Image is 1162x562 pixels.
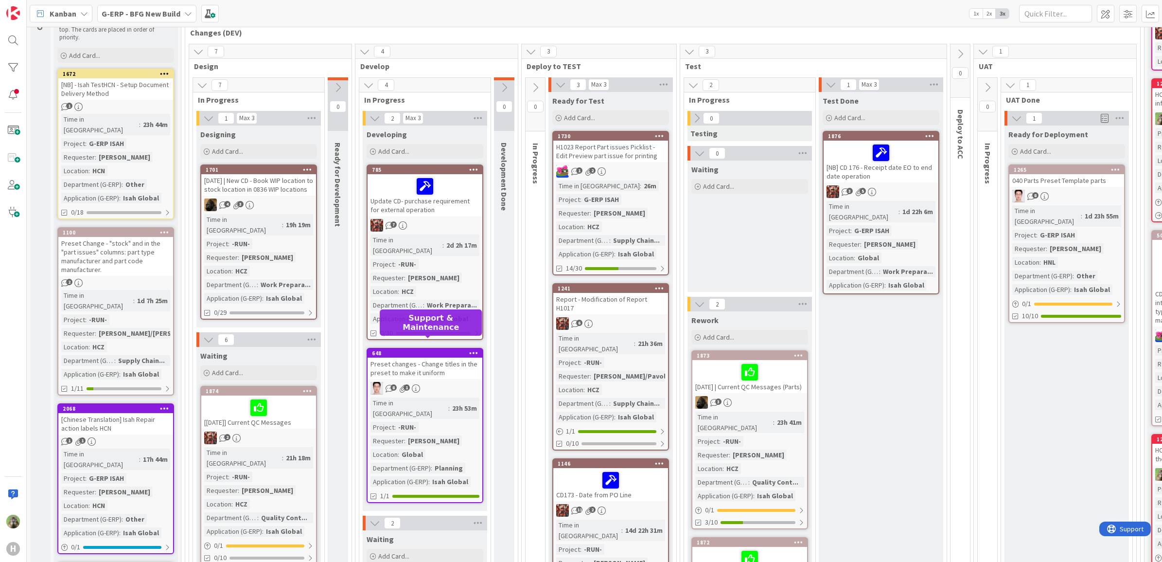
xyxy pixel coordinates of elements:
div: Max 3 [862,82,877,87]
span: 6 [218,334,234,345]
span: : [257,279,258,290]
span: 2 [709,298,725,310]
div: Location [61,165,88,176]
span: : [879,266,880,277]
span: : [394,259,396,270]
div: Isah Global [886,280,927,290]
div: Max 3 [405,116,421,121]
div: -RUN- [229,238,252,249]
div: Department (G-ERP) [370,300,423,310]
span: Rework [691,315,719,325]
span: : [640,181,641,191]
p: When pulling new cards, please start at the top. The cards are placed in order of priority. [59,18,172,41]
div: 1701 [201,165,316,174]
div: JK [824,185,938,198]
div: 1265 [1009,165,1124,174]
div: Department (G-ERP) [204,279,257,290]
span: Support [20,1,44,13]
span: 8 [1032,192,1039,199]
span: 0 [952,67,968,79]
div: Work Prepara... [880,266,935,277]
div: Location [1012,257,1039,268]
div: Project [204,238,228,249]
span: 7 [211,79,228,91]
div: 2068[Chinese Translation] Isah Repair action labels HCN [58,404,173,435]
span: 1 [1020,79,1036,91]
span: 8 [390,384,397,391]
div: [PERSON_NAME] [405,272,462,283]
h5: Support & Maintenance [384,313,478,332]
div: 0/1 [692,504,807,516]
img: Visit kanbanzone.com [6,6,20,20]
div: [NB] - Isah TestHCN - Setup Document Delivery Method [58,78,173,100]
div: [PERSON_NAME]/Pavol... [591,371,674,381]
div: Global [855,253,881,263]
div: Project [827,225,850,236]
span: : [88,342,90,352]
span: 4 [374,46,390,57]
input: Quick Filter... [1019,5,1092,22]
div: Time in [GEOGRAPHIC_DATA] [556,333,634,354]
span: In Progress [531,143,541,184]
span: Add Card... [212,368,243,377]
span: : [139,119,141,130]
span: 2 [66,279,72,285]
img: TT [6,515,20,528]
div: HNL [1041,257,1058,268]
div: Time in [GEOGRAPHIC_DATA] [827,201,898,222]
div: HCZ [585,221,602,232]
span: In Progress [983,143,993,184]
div: Application (G-ERP) [61,193,119,203]
div: HCN [90,165,107,176]
div: 1d 7h 25m [135,295,170,306]
div: JK [201,432,316,444]
span: 2x [983,9,996,18]
div: Other [1074,271,1098,281]
div: Requester [1012,243,1046,254]
span: : [614,249,616,259]
div: Isah Global [1072,284,1112,295]
span: : [580,194,581,205]
span: 14/30 [566,263,582,273]
div: Preset changes - Change titles in the preset to make it uniform [368,358,482,379]
div: Requester [61,328,95,339]
div: ll [1009,190,1124,202]
span: 1 [1026,112,1042,124]
div: Time in [GEOGRAPHIC_DATA] [61,290,133,311]
div: 1876[NB] CD 176 - Receipt date EO to end date operation [824,132,938,182]
div: 2068 [58,404,173,413]
div: Project [61,138,85,149]
span: : [231,266,233,276]
div: Time in [GEOGRAPHIC_DATA] [370,235,442,256]
div: 1874 [201,387,316,396]
div: ll [368,382,482,395]
span: 1 [218,112,234,124]
span: Waiting [200,351,228,361]
div: -RUN- [396,259,419,270]
div: 1672 [58,70,173,78]
div: [DATE] | Current QC Messages (Parts) [692,360,807,393]
div: [PERSON_NAME] [96,152,153,163]
span: Add Card... [564,113,595,122]
div: [PERSON_NAME] [239,252,296,263]
div: 1730H1023 Report Part issues Picklist - Edit Preview part issue for printing [553,132,668,162]
span: 3 [540,46,557,57]
span: Testing [690,128,718,138]
span: 0 [979,101,996,112]
span: : [85,314,87,325]
div: 1730 [553,132,668,141]
span: : [238,252,239,263]
div: HCZ [233,266,250,276]
span: Ready for Development [333,143,343,227]
span: 0 [703,112,720,124]
span: 0/18 [71,207,84,218]
span: : [85,138,87,149]
span: In Progress [689,95,803,105]
div: Requester [370,272,404,283]
span: : [1039,257,1041,268]
span: : [423,300,424,310]
div: Project [61,314,85,325]
span: : [88,165,90,176]
span: 0 / 1 [1022,299,1031,309]
span: Test Done [823,96,859,106]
